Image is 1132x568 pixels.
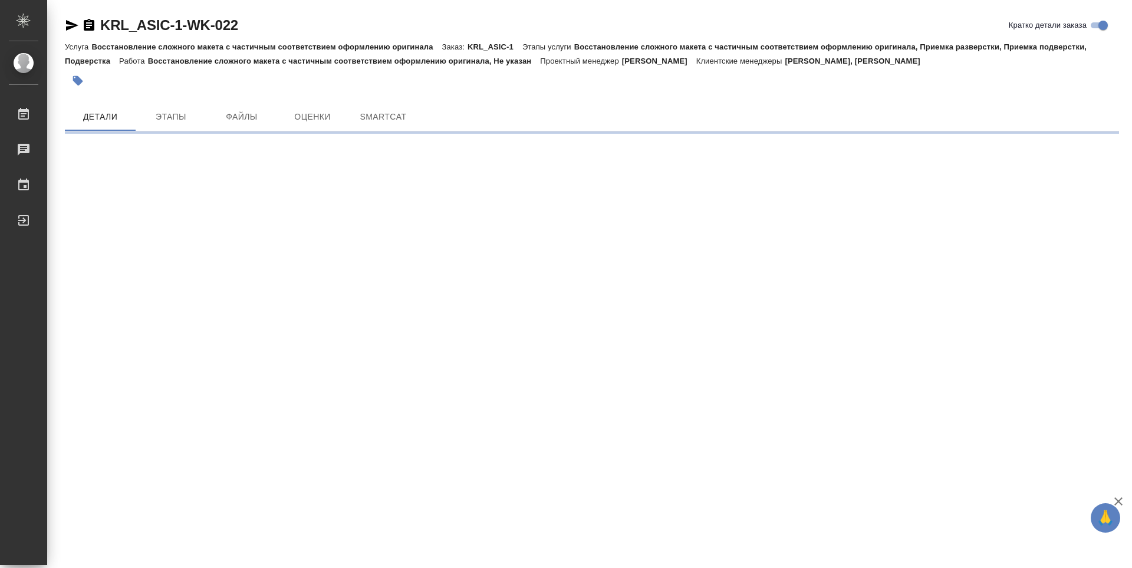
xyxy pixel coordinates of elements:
p: Заказ: [442,42,468,51]
span: Кратко детали заказа [1009,19,1087,31]
p: Проектный менеджер [540,57,621,65]
p: Восстановление сложного макета с частичным соответствием оформлению оригинала, Не указан [148,57,541,65]
span: SmartCat [355,110,412,124]
span: Этапы [143,110,199,124]
p: Восстановление сложного макета с частичным соответствием оформлению оригинала, Приемка разверстки... [65,42,1087,65]
p: Этапы услуги [522,42,574,51]
button: 🙏 [1091,503,1120,533]
p: [PERSON_NAME], [PERSON_NAME] [785,57,929,65]
p: Клиентские менеджеры [696,57,785,65]
p: [PERSON_NAME] [622,57,696,65]
span: 🙏 [1095,506,1115,530]
span: Оценки [284,110,341,124]
p: Услуга [65,42,91,51]
button: Скопировать ссылку [82,18,96,32]
p: Работа [119,57,148,65]
button: Скопировать ссылку для ЯМессенджера [65,18,79,32]
p: KRL_ASIC-1 [468,42,522,51]
span: Детали [72,110,129,124]
a: KRL_ASIC-1-WK-022 [100,17,238,33]
span: Файлы [213,110,270,124]
button: Добавить тэг [65,68,91,94]
p: Восстановление сложного макета с частичным соответствием оформлению оригинала [91,42,442,51]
